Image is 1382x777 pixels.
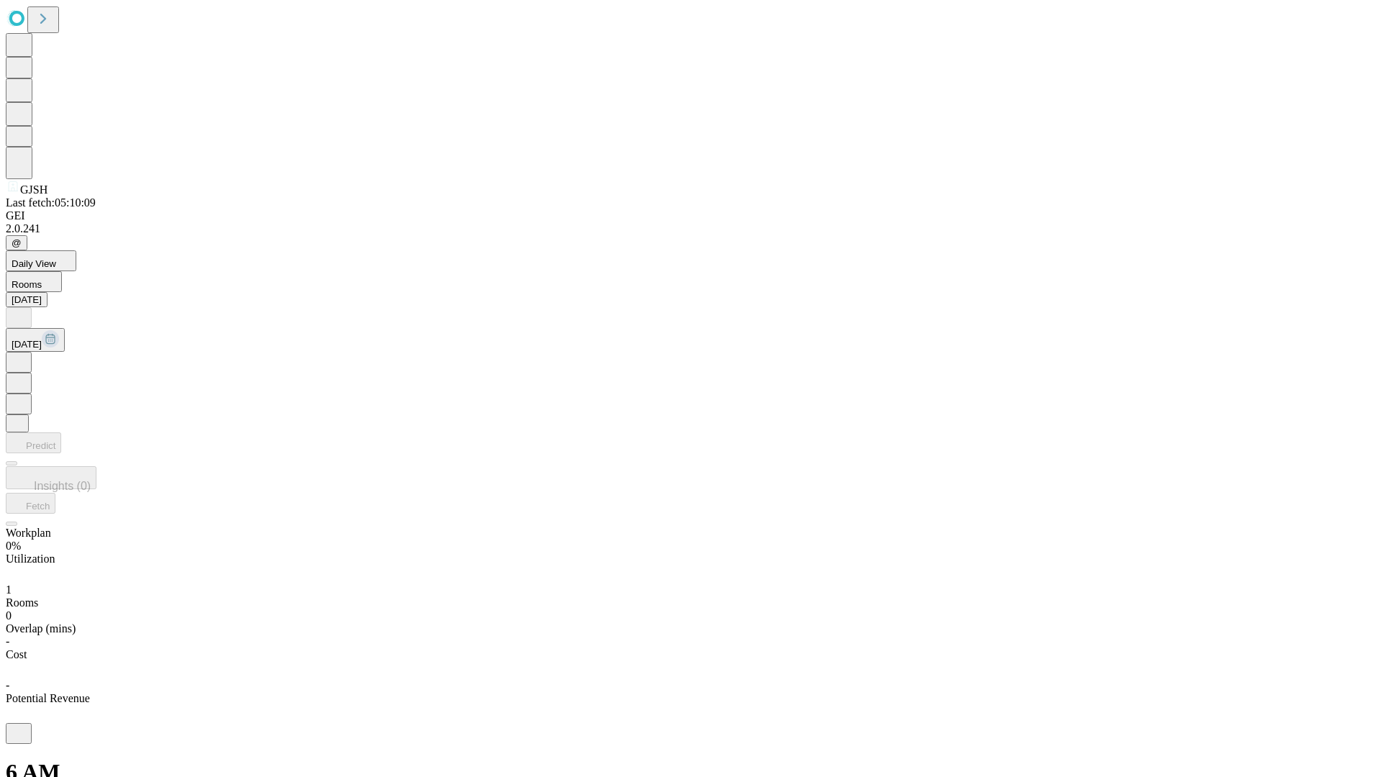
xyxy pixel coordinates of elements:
span: Cost [6,648,27,660]
button: Rooms [6,271,62,292]
span: [DATE] [12,339,42,350]
div: GEI [6,209,1376,222]
button: Daily View [6,250,76,271]
span: Potential Revenue [6,692,90,704]
span: GJSH [20,183,48,196]
button: [DATE] [6,328,65,352]
span: 0% [6,540,21,552]
button: Insights (0) [6,466,96,489]
span: Utilization [6,553,55,565]
span: - [6,635,9,647]
button: [DATE] [6,292,48,307]
span: Daily View [12,258,56,269]
button: Predict [6,432,61,453]
span: Workplan [6,527,51,539]
span: Last fetch: 05:10:09 [6,196,96,209]
span: 1 [6,583,12,596]
span: Rooms [12,279,42,290]
div: 2.0.241 [6,222,1376,235]
span: Rooms [6,596,38,609]
span: 0 [6,609,12,622]
span: Insights (0) [34,480,91,492]
button: @ [6,235,27,250]
span: Overlap (mins) [6,622,76,635]
button: Fetch [6,493,55,514]
span: - [6,679,9,691]
span: @ [12,237,22,248]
